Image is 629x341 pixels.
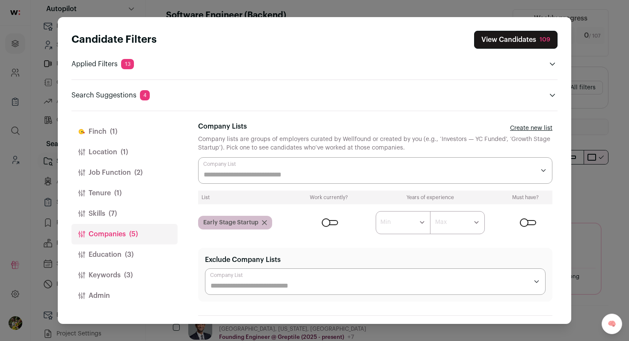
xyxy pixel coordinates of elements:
button: Close search preferences [474,31,558,49]
div: List [202,194,293,201]
p: Applied Filters [71,59,134,69]
span: (5) [129,229,138,239]
button: Tenure(1) [71,183,178,203]
div: Company lists are groups of employers curated by Wellfound or created by you (e.g., ‘Investors — ... [198,135,552,152]
span: (1) [110,126,117,137]
button: Education(3) [71,244,178,265]
p: Search Suggestions [71,90,150,100]
div: 109 [540,35,550,44]
label: Max [435,218,447,226]
span: (1) [121,147,128,157]
label: Company Lists [198,121,247,132]
button: Skills(7) [71,203,178,224]
a: Create new list [510,124,552,132]
span: (1) [114,188,122,198]
button: Keywords(3) [71,265,178,285]
label: Min [380,218,391,226]
span: 4 [140,90,150,100]
label: Exclude Company Lists [205,255,281,265]
span: 13 [121,59,134,69]
div: Work currently? [300,194,358,201]
span: (3) [125,250,134,260]
div: Years of experience [365,194,495,201]
button: Finch(1) [71,121,178,142]
button: Location(1) [71,142,178,162]
div: Must have? [502,194,549,201]
button: Companies(5) [71,224,178,244]
strong: Candidate Filters [71,35,157,45]
a: 🧠 [602,314,622,334]
button: Admin [71,285,178,306]
button: Job Function(2) [71,162,178,183]
span: (2) [134,168,142,178]
span: (3) [124,270,133,280]
button: Open applied filters [547,59,558,69]
span: (7) [109,209,117,219]
span: Early Stage Startup [203,218,258,227]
